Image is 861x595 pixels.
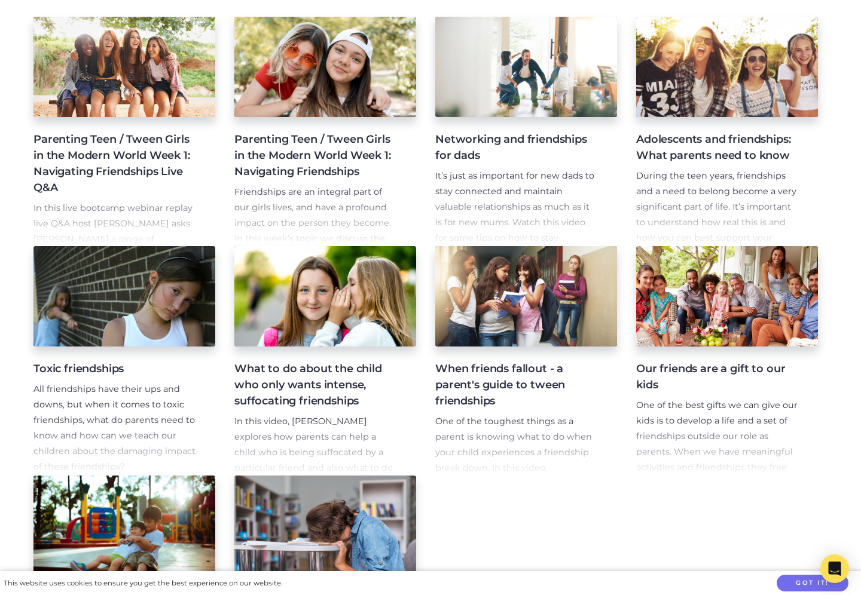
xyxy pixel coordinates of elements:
[33,201,196,340] p: In this live bootcamp webinar replay live Q&A host [PERSON_NAME] asks [PERSON_NAME] a range of qu...
[636,246,818,476] a: Our friends are a gift to our kids One of the best gifts we can give our kids is to develop a lif...
[234,131,397,180] h4: Parenting Teen / Tween Girls in the Modern World Week 1: Navigating Friendships
[234,361,397,409] h4: What to do about the child who only wants intense, suffocating friendships
[435,131,598,164] h4: Networking and friendships for dads
[234,185,397,355] p: Friendships are an integral part of our girls lives, and have a profound impact on the person the...
[636,131,799,164] h4: Adolescents and friendships: What parents need to know
[234,17,416,246] a: Parenting Teen / Tween Girls in the Modern World Week 1: Navigating Friendships Friendships are a...
[33,17,215,246] a: Parenting Teen / Tween Girls in the Modern World Week 1: Navigating Friendships Live Q&A In this ...
[636,17,818,246] a: Adolescents and friendships: What parents need to know During the teen years, friendships and a n...
[636,168,799,262] p: During the teen years, friendships and a need to belong become a very significant part of life. I...
[435,361,598,409] h4: When friends fallout - a parent's guide to tween friendships
[435,168,598,262] p: It’s just as important for new dads to stay connected and maintain valuable relationships as much...
[636,361,799,393] h4: Our friends are a gift to our kids
[777,575,848,592] button: Got it!
[435,414,598,507] p: One of the toughest things as a parent is knowing what to do when your child experiences a friend...
[33,246,215,476] a: Toxic friendships All friendships have their ups and downs, but when it comes to toxic friendship...
[4,577,282,590] div: This website uses cookies to ensure you get the best experience on our website.
[33,361,196,377] h4: Toxic friendships
[33,382,196,475] p: All friendships have their ups and downs, but when it comes to toxic friendships, what do parents...
[234,414,397,522] p: In this video, [PERSON_NAME] explores how parents can help a child who is being suffocated by a p...
[435,17,617,246] a: Networking and friendships for dads It’s just as important for new dads to stay connected and mai...
[820,554,849,583] div: Open Intercom Messenger
[234,246,416,476] a: What to do about the child who only wants intense, suffocating friendships In this video, [PERSON...
[435,246,617,476] a: When friends fallout - a parent's guide to tween friendships One of the toughest things as a pare...
[33,131,196,196] h4: Parenting Teen / Tween Girls in the Modern World Week 1: Navigating Friendships Live Q&A
[636,400,798,534] span: One of the best gifts we can give our kids is to develop a life and a set of friendships outside ...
